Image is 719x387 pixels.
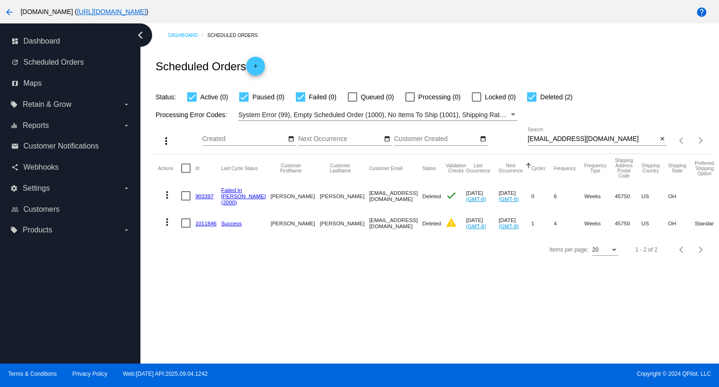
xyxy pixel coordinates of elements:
[10,122,18,129] i: equalizer
[298,135,382,143] input: Next Occurrence
[320,163,360,173] button: Change sorting for CustomerLastName
[369,209,423,237] mat-cell: [EMAIL_ADDRESS][DOMAIN_NAME]
[155,111,227,119] span: Processing Error Codes:
[207,28,266,43] a: Scheduled Orders
[554,182,584,209] mat-cell: 6
[11,160,130,175] a: share Webhooks
[252,91,284,103] span: Paused (0)
[641,182,668,209] mat-cell: US
[369,182,423,209] mat-cell: [EMAIL_ADDRESS][DOMAIN_NAME]
[11,202,130,217] a: people_outline Customers
[22,226,52,234] span: Products
[615,182,641,209] mat-cell: 45750
[584,163,606,173] button: Change sorting for FrequencyType
[271,163,311,173] button: Change sorting for CustomerFirstName
[422,193,441,199] span: Deleted
[271,182,320,209] mat-cell: [PERSON_NAME]
[446,190,457,201] mat-icon: check
[691,240,710,259] button: Next page
[11,80,19,87] i: map
[668,182,695,209] mat-cell: OH
[584,209,615,237] mat-cell: Weeks
[531,182,554,209] mat-cell: 0
[446,217,457,228] mat-icon: warning
[635,246,657,253] div: 1 - 2 of 2
[195,220,216,226] a: 1011846
[615,209,641,237] mat-cell: 45750
[23,79,42,88] span: Maps
[10,101,18,108] i: local_offer
[23,37,60,45] span: Dashboard
[22,100,71,109] span: Retain & Grow
[11,206,19,213] i: people_outline
[466,182,499,209] mat-cell: [DATE]
[696,7,707,18] mat-icon: help
[422,220,441,226] span: Deleted
[673,240,691,259] button: Previous page
[238,109,517,121] mat-select: Filter by Processing Error Codes
[288,135,294,143] mat-icon: date_range
[466,196,486,202] a: (GMT-8)
[499,182,531,209] mat-cell: [DATE]
[446,154,466,182] mat-header-cell: Validation Checks
[23,58,84,67] span: Scheduled Orders
[384,135,390,143] mat-icon: date_range
[10,185,18,192] i: settings
[11,37,19,45] i: dashboard
[554,209,584,237] mat-cell: 4
[499,163,523,173] button: Change sorting for NextOccurrenceUtc
[155,57,264,75] h2: Scheduled Orders
[11,164,19,171] i: share
[673,131,691,150] button: Previous page
[11,59,19,66] i: update
[394,135,478,143] input: Customer Created
[309,91,337,103] span: Failed (0)
[592,247,618,253] mat-select: Items per page:
[23,142,99,150] span: Customer Notifications
[8,371,57,377] a: Terms & Conditions
[485,91,516,103] span: Locked (0)
[10,226,18,234] i: local_offer
[158,154,181,182] mat-header-cell: Actions
[695,161,714,176] button: Change sorting for PreferredShippingOption
[4,7,15,18] mat-icon: arrow_back
[584,182,615,209] mat-cell: Weeks
[77,8,146,15] a: [URL][DOMAIN_NAME]
[21,8,148,15] span: [DOMAIN_NAME] ( )
[23,205,59,214] span: Customers
[22,184,50,193] span: Settings
[123,185,130,192] i: arrow_drop_down
[161,216,173,228] mat-icon: more_vert
[320,182,369,209] mat-cell: [PERSON_NAME]
[466,163,491,173] button: Change sorting for LastOccurrenceUtc
[202,135,286,143] input: Created
[11,139,130,154] a: email Customer Notifications
[422,165,435,171] button: Change sorting for Status
[123,101,130,108] i: arrow_drop_down
[531,209,554,237] mat-cell: 1
[659,135,666,143] mat-icon: close
[540,91,572,103] span: Deleted (2)
[554,165,576,171] button: Change sorting for Frequency
[123,122,130,129] i: arrow_drop_down
[367,371,711,377] span: Copyright © 2024 QPilot, LLC
[641,163,660,173] button: Change sorting for ShippingCountry
[369,165,403,171] button: Change sorting for CustomerEmail
[271,209,320,237] mat-cell: [PERSON_NAME]
[528,135,657,143] input: Search
[11,76,130,91] a: map Maps
[592,246,598,253] span: 20
[200,91,228,103] span: Active (0)
[23,163,59,171] span: Webhooks
[668,209,695,237] mat-cell: OH
[361,91,394,103] span: Queued (0)
[250,63,261,74] mat-icon: add
[221,220,242,226] a: Success
[499,209,531,237] mat-cell: [DATE]
[221,199,237,205] a: (2000)
[418,91,461,103] span: Processing (0)
[466,223,486,229] a: (GMT-8)
[161,135,172,147] mat-icon: more_vert
[133,28,148,43] i: chevron_left
[161,189,173,201] mat-icon: more_vert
